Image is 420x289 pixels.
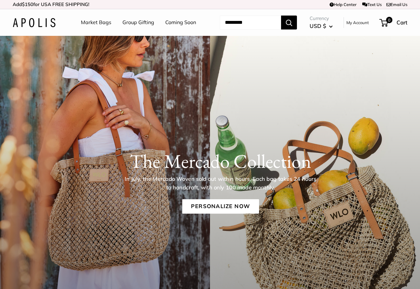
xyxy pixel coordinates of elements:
[310,23,326,29] span: USD $
[362,2,382,7] a: Text Us
[13,18,56,27] img: Apolis
[220,16,281,30] input: Search...
[397,19,407,26] span: Cart
[182,199,259,214] a: Personalize Now
[330,2,357,7] a: Help Center
[165,18,196,27] a: Coming Soon
[386,17,392,23] span: 0
[122,18,154,27] a: Group Gifting
[380,17,407,28] a: 0 Cart
[386,2,407,7] a: Email Us
[122,175,318,192] p: In July, the Mercado Woven sold out within hours. Each bag takes 24 hours to handcraft, with only...
[346,19,369,26] a: My Account
[22,1,33,7] span: $150
[81,18,111,27] a: Market Bags
[310,14,333,23] span: Currency
[33,150,408,173] h1: The Mercado Collection
[281,16,297,30] button: Search
[310,21,333,31] button: USD $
